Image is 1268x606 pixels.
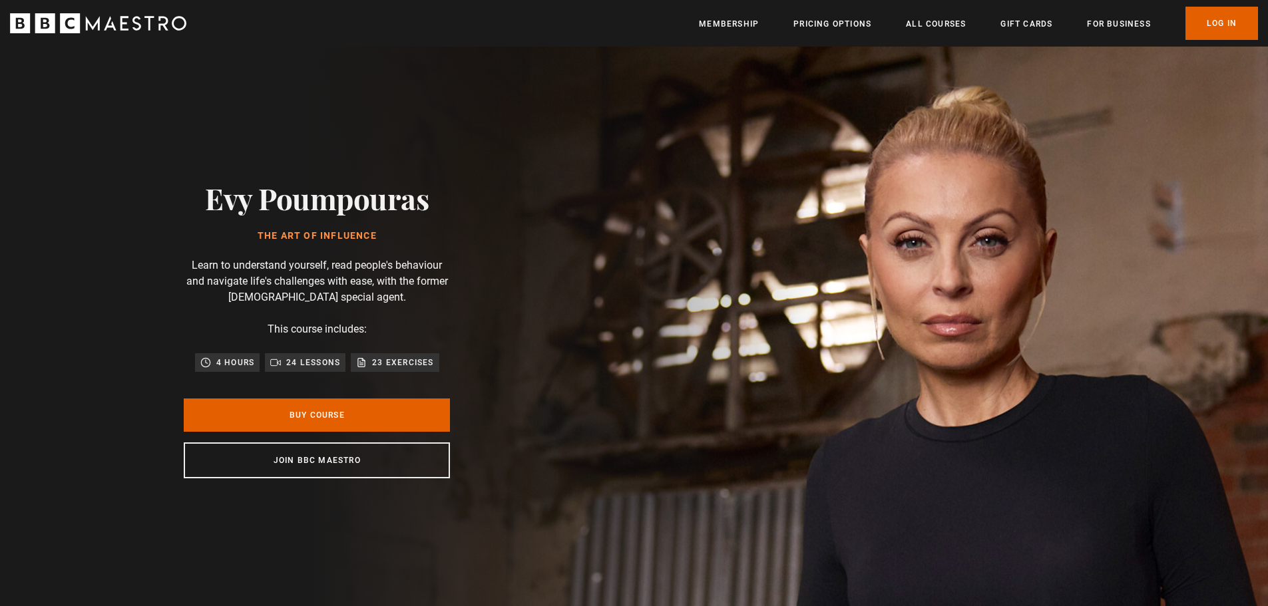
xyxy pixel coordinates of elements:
p: This course includes: [268,321,367,337]
a: Gift Cards [1000,17,1052,31]
p: 4 hours [216,356,254,369]
h2: Evy Poumpouras [205,181,429,215]
a: All Courses [906,17,966,31]
a: Log In [1185,7,1258,40]
a: Membership [699,17,759,31]
svg: BBC Maestro [10,13,186,33]
p: 24 lessons [286,356,340,369]
nav: Primary [699,7,1258,40]
a: Join BBC Maestro [184,442,450,478]
a: For business [1087,17,1150,31]
h1: The Art of Influence [205,231,429,241]
a: Buy Course [184,398,450,432]
p: Learn to understand yourself, read people's behaviour and navigate life's challenges with ease, w... [184,257,450,305]
a: Pricing Options [793,17,871,31]
p: 23 exercises [372,356,433,369]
